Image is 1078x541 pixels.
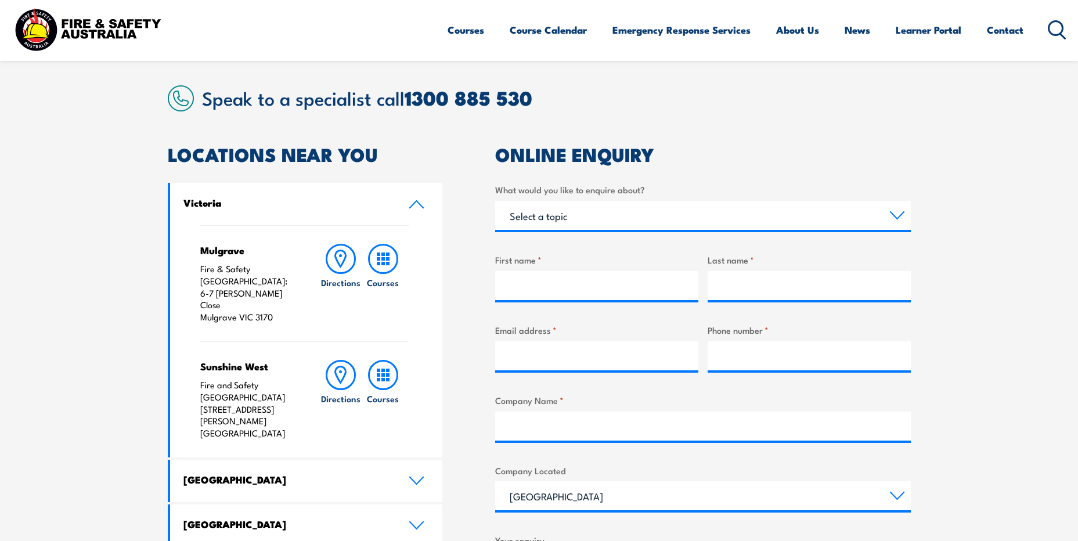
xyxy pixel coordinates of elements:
a: Courses [362,360,404,439]
p: Fire and Safety [GEOGRAPHIC_DATA] [STREET_ADDRESS][PERSON_NAME] [GEOGRAPHIC_DATA] [200,379,297,439]
h4: [GEOGRAPHIC_DATA] [183,473,391,486]
label: Email address [495,323,698,337]
label: Phone number [708,323,911,337]
a: Course Calendar [510,15,587,45]
a: 1300 885 530 [405,82,532,113]
a: Emergency Response Services [612,15,751,45]
a: Victoria [170,183,443,225]
label: Company Name [495,394,911,407]
a: News [845,15,870,45]
h2: ONLINE ENQUIRY [495,146,911,162]
h4: Sunshine West [200,360,297,373]
a: Directions [320,244,362,323]
a: [GEOGRAPHIC_DATA] [170,460,443,502]
h2: Speak to a specialist call [202,87,911,108]
a: Contact [987,15,1023,45]
label: First name [495,253,698,266]
label: What would you like to enquire about? [495,183,911,196]
label: Last name [708,253,911,266]
h6: Directions [321,392,360,405]
p: Fire & Safety [GEOGRAPHIC_DATA]: 6-7 [PERSON_NAME] Close Mulgrave VIC 3170 [200,263,297,323]
a: Courses [362,244,404,323]
h4: Victoria [183,196,391,209]
a: Learner Portal [896,15,961,45]
h6: Directions [321,276,360,288]
h6: Courses [367,392,399,405]
h4: Mulgrave [200,244,297,257]
a: Directions [320,360,362,439]
h6: Courses [367,276,399,288]
label: Company Located [495,464,911,477]
h2: LOCATIONS NEAR YOU [168,146,443,162]
h4: [GEOGRAPHIC_DATA] [183,518,391,531]
a: About Us [776,15,819,45]
a: Courses [448,15,484,45]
